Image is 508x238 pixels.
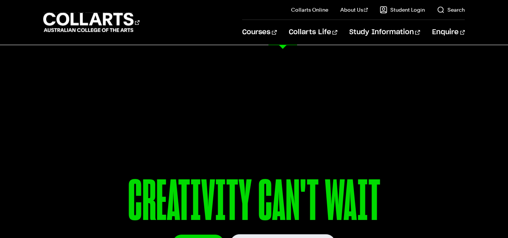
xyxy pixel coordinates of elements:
[380,6,425,14] a: Student Login
[340,6,368,14] a: About Us
[289,20,337,45] a: Collarts Life
[43,12,140,33] div: Go to homepage
[349,20,420,45] a: Study Information
[437,6,465,14] a: Search
[43,172,465,234] p: CREATIVITY CAN'T WAIT
[242,20,276,45] a: Courses
[432,20,465,45] a: Enquire
[291,6,328,14] a: Collarts Online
